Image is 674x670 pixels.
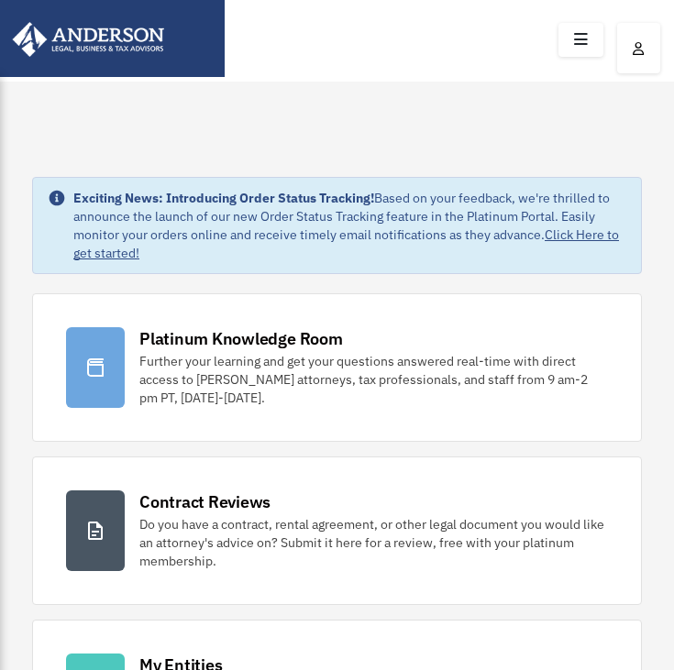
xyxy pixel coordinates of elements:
[139,352,608,407] div: Further your learning and get your questions answered real-time with direct access to [PERSON_NAM...
[73,226,619,261] a: Click Here to get started!
[32,293,642,442] a: Platinum Knowledge Room Further your learning and get your questions answered real-time with dire...
[139,490,271,513] div: Contract Reviews
[73,190,374,206] strong: Exciting News: Introducing Order Status Tracking!
[32,456,642,605] a: Contract Reviews Do you have a contract, rental agreement, or other legal document you would like...
[139,327,343,350] div: Platinum Knowledge Room
[139,515,608,570] div: Do you have a contract, rental agreement, or other legal document you would like an attorney's ad...
[73,189,626,262] div: Based on your feedback, we're thrilled to announce the launch of our new Order Status Tracking fe...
